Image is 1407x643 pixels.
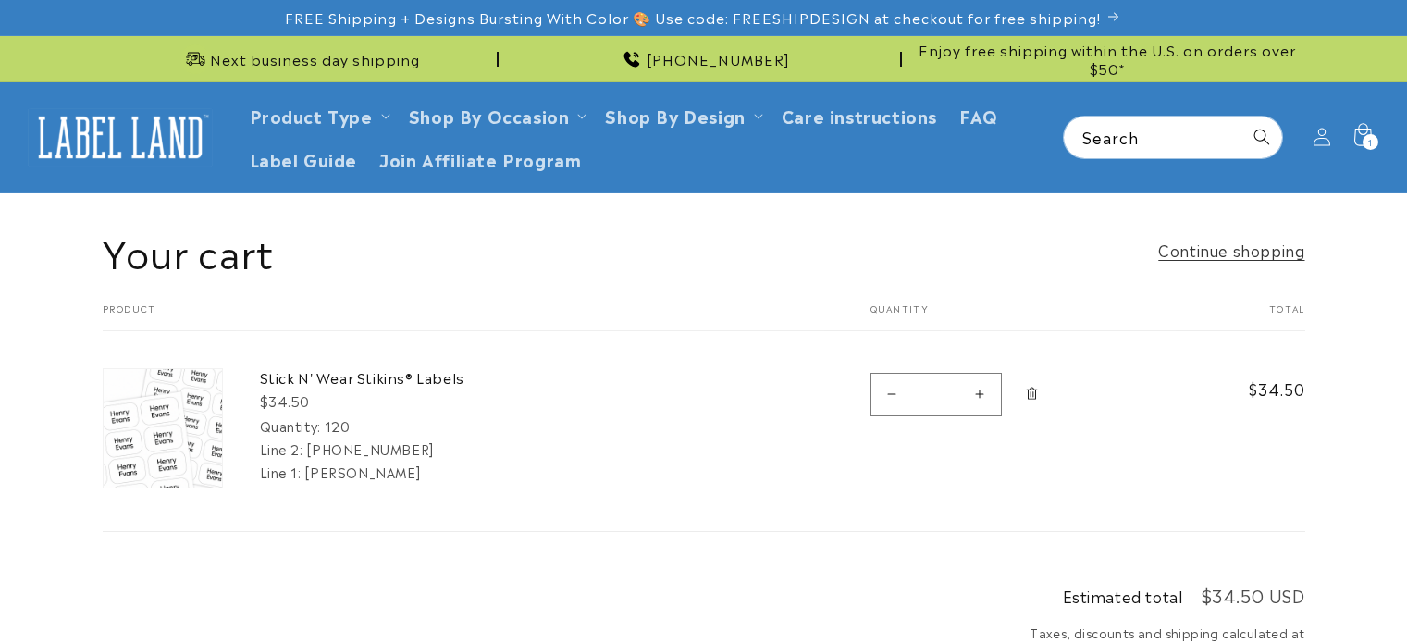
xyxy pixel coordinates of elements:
a: FAQ [948,93,1009,137]
span: FAQ [959,105,998,126]
a: Label Guide [239,137,369,180]
dt: Line 2: [260,439,303,458]
div: Announcement [103,36,499,81]
a: Stick N' Wear Stikins® Labels [260,368,537,387]
span: Care instructions [782,105,937,126]
h1: Your cart [103,227,274,275]
span: Label Guide [250,148,358,169]
span: Next business day shipping [210,50,420,68]
iframe: Gorgias Floating Chat [1018,556,1388,624]
span: FREE Shipping + Designs Bursting With Color 🎨 Use code: FREESHIPDESIGN at checkout for free shipp... [285,8,1101,27]
button: Search [1241,117,1282,157]
summary: Shop By Design [594,93,770,137]
dd: [PERSON_NAME] [304,463,420,481]
div: Announcement [909,36,1305,81]
span: $34.50 [1201,377,1305,400]
div: $34.50 [260,391,537,411]
dd: [PHONE_NUMBER] [306,439,433,458]
span: 1 [1368,134,1373,150]
a: Join Affiliate Program [368,137,592,180]
th: Product [103,303,824,331]
a: Product Type [250,103,373,128]
dd: 120 [325,416,351,435]
img: Label Land [28,108,213,166]
a: Shop By Design [605,103,745,128]
span: Join Affiliate Program [379,148,581,169]
span: [PHONE_NUMBER] [647,50,790,68]
dt: Quantity: [260,416,321,435]
span: Shop By Occasion [409,105,570,126]
summary: Shop By Occasion [398,93,595,137]
a: Label Land [21,102,220,173]
th: Total [1164,303,1305,331]
dt: Line 1: [260,463,302,481]
div: Announcement [506,36,902,81]
a: Care instructions [771,93,948,137]
input: Quantity for Stick N&#39; Wear Stikins® Labels [913,373,959,416]
summary: Product Type [239,93,398,137]
a: Continue shopping [1158,237,1304,264]
th: Quantity [824,303,1164,331]
span: Enjoy free shipping within the U.S. on orders over $50* [909,41,1305,77]
a: Remove Stick N&#39; Wear Stikins® Labels - 120 [1016,368,1048,420]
